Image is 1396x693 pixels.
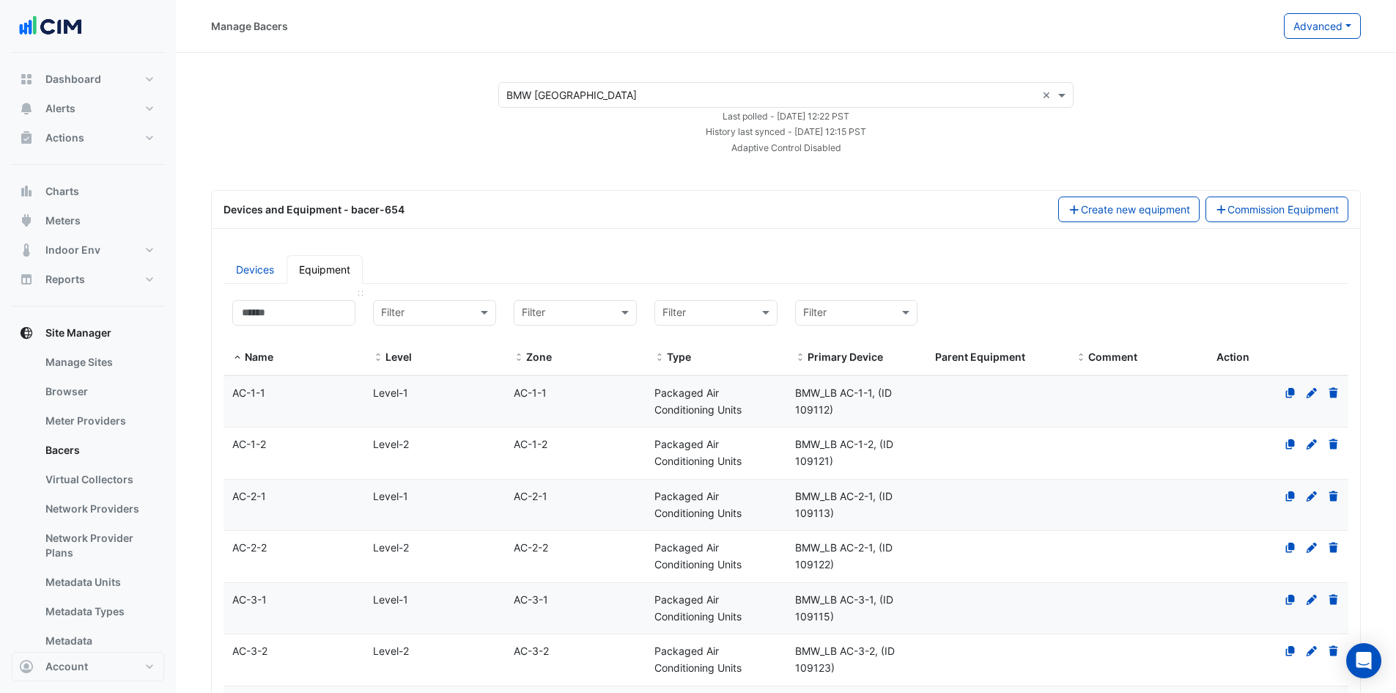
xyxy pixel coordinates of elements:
a: Delete [1327,490,1340,502]
a: Clone Equipment [1284,541,1297,554]
span: Level-2 [373,541,409,554]
a: Edit [1305,645,1318,657]
a: Metadata [34,626,164,656]
button: Account [12,652,164,681]
a: Metadata Units [34,568,164,597]
span: Name [245,351,273,363]
span: BMW_LB AC-1-2, (ID 109121) [795,438,893,467]
span: AC-2-2 [514,541,548,554]
span: BMW_LB AC-3-2, (ID 109123) [795,645,895,674]
app-icon: Reports [19,272,34,287]
span: Level-1 [373,593,408,606]
span: Clear [1042,87,1055,103]
span: AC-1-1 [232,386,265,399]
span: Packaged Air Conditioning Units [654,593,742,623]
a: Clone Equipment [1284,645,1297,657]
span: Comment [1088,351,1137,363]
span: Level [373,352,383,364]
span: AC-3-1 [232,593,267,606]
button: Create new equipment [1058,197,1200,222]
app-icon: Charts [19,184,34,199]
button: Charts [12,177,164,206]
span: Packaged Air Conditioning Units [654,645,742,674]
a: Equipment [287,255,363,284]
div: Open Intercom Messenger [1346,643,1381,678]
span: AC-2-1 [232,490,266,502]
span: Name [232,352,243,364]
span: Primary Device [808,351,883,363]
span: Level-2 [373,438,409,450]
app-icon: Actions [19,131,34,145]
span: Account [45,659,88,674]
a: Edit [1305,541,1318,554]
span: AC-3-2 [514,645,549,657]
a: Delete [1327,438,1340,450]
small: Wed 17-Sep-2025 21:22 PDT [723,111,849,122]
a: Edit [1305,490,1318,502]
a: Delete [1327,645,1340,657]
button: Indoor Env [12,235,164,265]
button: Reports [12,265,164,294]
span: Level-2 [373,645,409,657]
span: Type [654,352,665,364]
span: Packaged Air Conditioning Units [654,438,742,467]
a: Browser [34,377,164,406]
span: Level-1 [373,386,408,399]
span: Dashboard [45,72,101,87]
span: Actions [45,131,84,145]
a: Edit [1305,593,1318,606]
a: Clone Equipment [1284,490,1297,502]
span: AC-3-1 [514,593,548,606]
a: Manage Sites [34,348,164,377]
a: Delete [1327,386,1340,399]
span: Alerts [45,101,75,116]
a: Clone Equipment [1284,593,1297,606]
span: BMW_LB AC-2-1, (ID 109122) [795,541,893,571]
span: Packaged Air Conditioning Units [654,386,742,416]
img: Company Logo [18,12,84,41]
span: Site Manager [45,326,111,340]
a: Edit [1305,386,1318,399]
span: Reports [45,272,85,287]
app-icon: Dashboard [19,72,34,87]
span: Parent Equipment [935,351,1025,363]
span: BMW_LB AC-1-1, (ID 109112) [795,386,892,416]
app-icon: Meters [19,213,34,228]
button: Actions [12,123,164,153]
span: Comment [1076,352,1086,364]
app-icon: Alerts [19,101,34,116]
span: Zone [514,352,524,364]
a: Network Provider Plans [34,524,164,568]
small: Wed 17-Sep-2025 21:15 PDT [706,126,866,137]
a: Delete [1327,541,1340,554]
span: Indoor Env [45,243,100,257]
small: Adaptive Control Disabled [731,142,841,153]
span: AC-1-1 [514,386,547,399]
span: Packaged Air Conditioning Units [654,541,742,571]
span: AC-3-2 [232,645,267,657]
button: Dashboard [12,65,164,94]
span: Primary Device [795,352,805,364]
button: Meters [12,206,164,235]
span: BMW_LB AC-2-1, (ID 109113) [795,490,893,519]
div: Devices and Equipment - bacer-654 [215,202,1049,217]
span: AC-1-2 [514,438,547,450]
button: Site Manager [12,318,164,348]
a: Meter Providers [34,406,164,436]
span: BMW_LB AC-3-1, (ID 109115) [795,593,893,623]
a: Network Providers [34,494,164,524]
a: Edit [1305,438,1318,450]
a: Metadata Types [34,597,164,626]
div: Manage Bacers [211,18,288,34]
span: Charts [45,184,79,199]
button: Alerts [12,94,164,123]
button: Advanced [1284,13,1361,39]
a: Virtual Collectors [34,465,164,494]
a: Delete [1327,593,1340,606]
a: Devices [224,255,287,284]
app-icon: Indoor Env [19,243,34,257]
app-icon: Site Manager [19,326,34,340]
span: AC-2-2 [232,541,267,554]
span: Zone [526,351,552,363]
button: Commission Equipment [1205,197,1349,222]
